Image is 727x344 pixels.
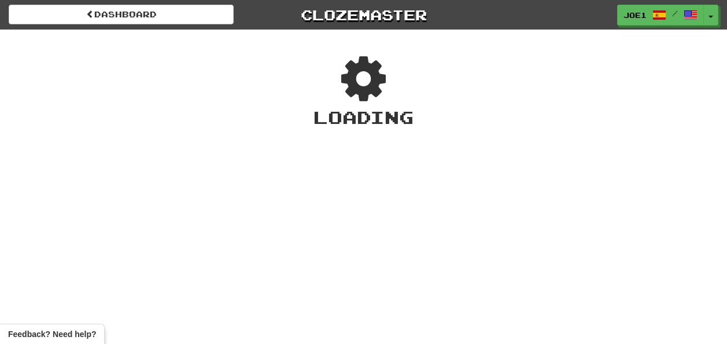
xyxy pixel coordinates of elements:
[9,5,234,24] a: Dashboard
[672,9,678,17] span: /
[251,5,476,25] a: Clozemaster
[8,328,96,340] span: Open feedback widget
[623,10,647,20] span: Joe1
[617,5,704,25] a: Joe1 /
